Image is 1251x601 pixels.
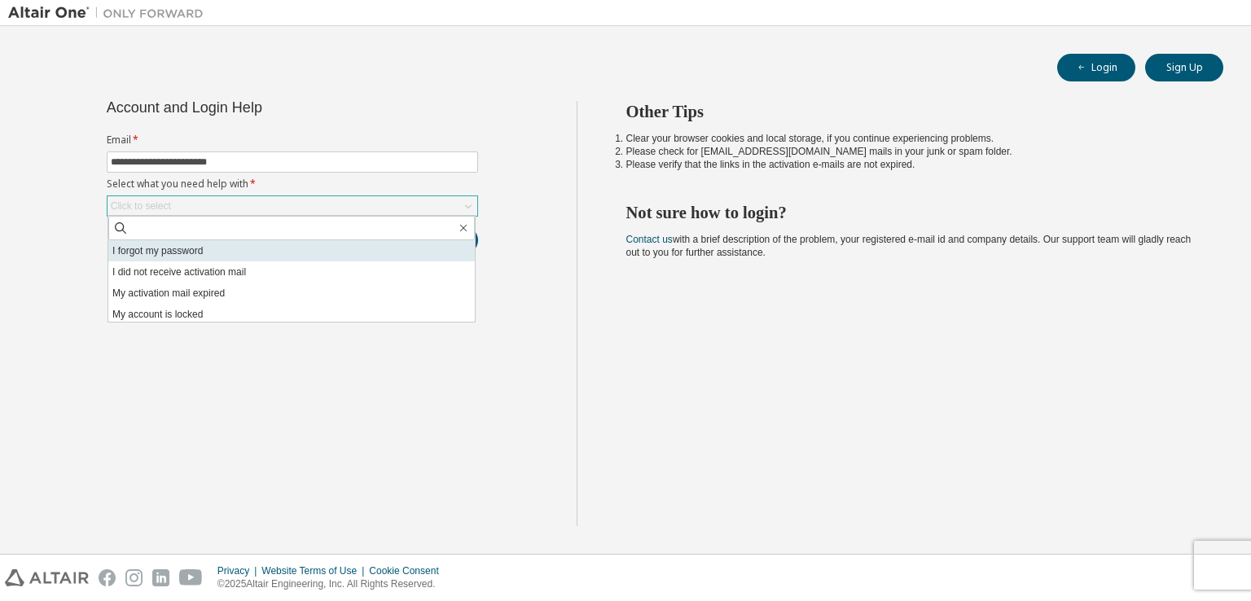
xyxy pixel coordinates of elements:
[125,569,143,586] img: instagram.svg
[626,234,673,245] a: Contact us
[626,234,1192,258] span: with a brief description of the problem, your registered e-mail id and company details. Our suppo...
[626,145,1195,158] li: Please check for [EMAIL_ADDRESS][DOMAIN_NAME] mails in your junk or spam folder.
[217,577,449,591] p: © 2025 Altair Engineering, Inc. All Rights Reserved.
[261,564,369,577] div: Website Terms of Use
[626,202,1195,223] h2: Not sure how to login?
[8,5,212,21] img: Altair One
[1145,54,1223,81] button: Sign Up
[108,240,475,261] li: I forgot my password
[111,200,171,213] div: Click to select
[369,564,448,577] div: Cookie Consent
[5,569,89,586] img: altair_logo.svg
[626,158,1195,171] li: Please verify that the links in the activation e-mails are not expired.
[107,101,404,114] div: Account and Login Help
[152,569,169,586] img: linkedin.svg
[217,564,261,577] div: Privacy
[179,569,203,586] img: youtube.svg
[107,178,478,191] label: Select what you need help with
[1057,54,1135,81] button: Login
[626,101,1195,122] h2: Other Tips
[108,196,477,216] div: Click to select
[107,134,478,147] label: Email
[626,132,1195,145] li: Clear your browser cookies and local storage, if you continue experiencing problems.
[99,569,116,586] img: facebook.svg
